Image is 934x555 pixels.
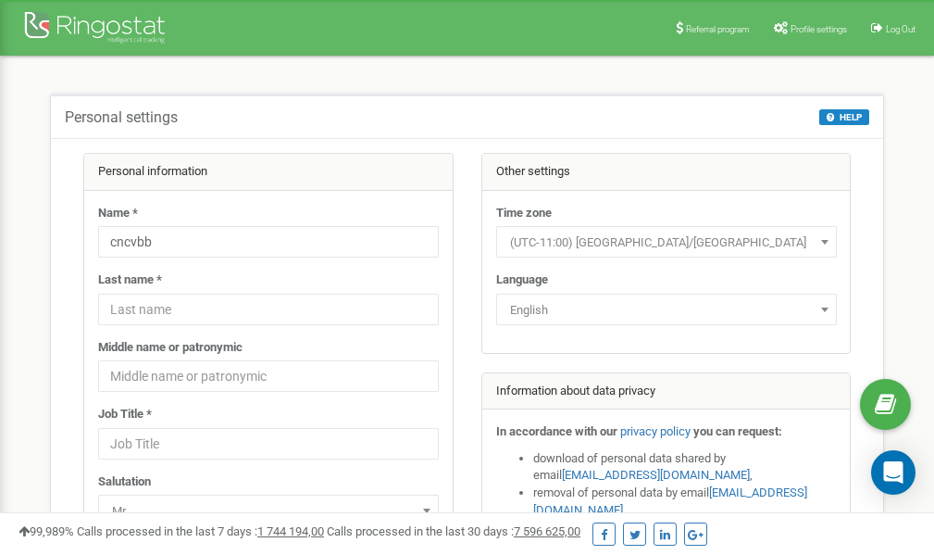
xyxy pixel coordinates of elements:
label: Middle name or patronymic [98,339,243,357]
label: Time zone [496,205,552,222]
span: Profile settings [791,24,847,34]
li: download of personal data shared by email , [533,450,837,485]
u: 1 744 194,00 [257,524,324,538]
span: English [496,294,837,325]
span: Mr. [105,498,432,524]
button: HELP [819,109,869,125]
strong: you can request: [693,424,782,438]
span: English [503,297,830,323]
h5: Personal settings [65,109,178,126]
input: Middle name or patronymic [98,360,439,392]
div: Personal information [84,154,453,191]
li: removal of personal data by email , [533,485,837,519]
div: Other settings [482,154,851,191]
span: 99,989% [19,524,74,538]
span: Mr. [98,495,439,526]
label: Language [496,271,548,289]
strong: In accordance with our [496,424,617,438]
label: Salutation [98,473,151,491]
input: Last name [98,294,439,325]
label: Job Title * [98,406,152,423]
label: Name * [98,205,138,222]
span: Calls processed in the last 7 days : [77,524,324,538]
span: Log Out [886,24,915,34]
input: Name [98,226,439,258]
span: (UTC-11:00) Pacific/Midway [496,226,837,258]
u: 7 596 625,00 [514,524,580,538]
label: Last name * [98,271,162,289]
span: Calls processed in the last 30 days : [327,524,580,538]
span: Referral program [686,24,750,34]
div: Information about data privacy [482,373,851,410]
a: [EMAIL_ADDRESS][DOMAIN_NAME] [562,468,750,482]
div: Open Intercom Messenger [871,450,915,495]
a: privacy policy [620,424,691,438]
input: Job Title [98,428,439,460]
span: (UTC-11:00) Pacific/Midway [503,230,830,256]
